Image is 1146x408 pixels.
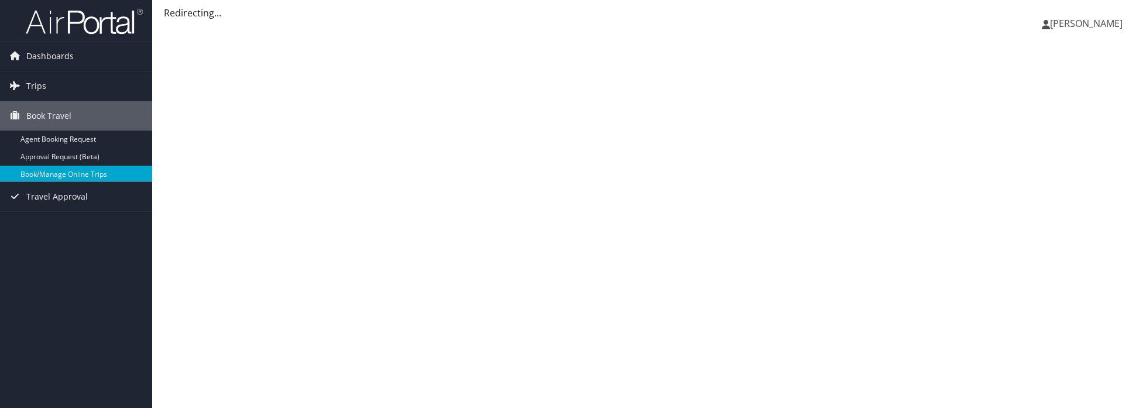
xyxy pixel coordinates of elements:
[26,8,143,35] img: airportal-logo.png
[26,101,71,131] span: Book Travel
[1042,6,1134,41] a: [PERSON_NAME]
[26,182,88,211] span: Travel Approval
[164,6,1134,20] div: Redirecting...
[26,71,46,101] span: Trips
[1050,17,1123,30] span: [PERSON_NAME]
[26,42,74,71] span: Dashboards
